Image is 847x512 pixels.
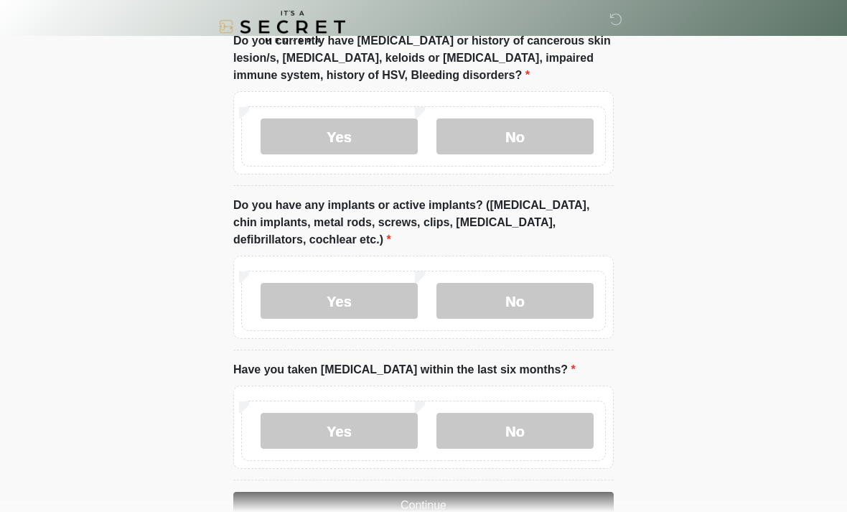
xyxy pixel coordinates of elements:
label: Yes [261,284,418,320]
label: No [436,414,594,450]
img: It's A Secret Med Spa Logo [219,11,345,43]
label: Do you currently have [MEDICAL_DATA] or history of cancerous skin lesion/s, [MEDICAL_DATA], keloi... [233,33,614,85]
label: Have you taken [MEDICAL_DATA] within the last six months? [233,362,576,379]
label: Do you have any implants or active implants? ([MEDICAL_DATA], chin implants, metal rods, screws, ... [233,197,614,249]
label: Yes [261,414,418,450]
label: No [436,284,594,320]
label: No [436,119,594,155]
label: Yes [261,119,418,155]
